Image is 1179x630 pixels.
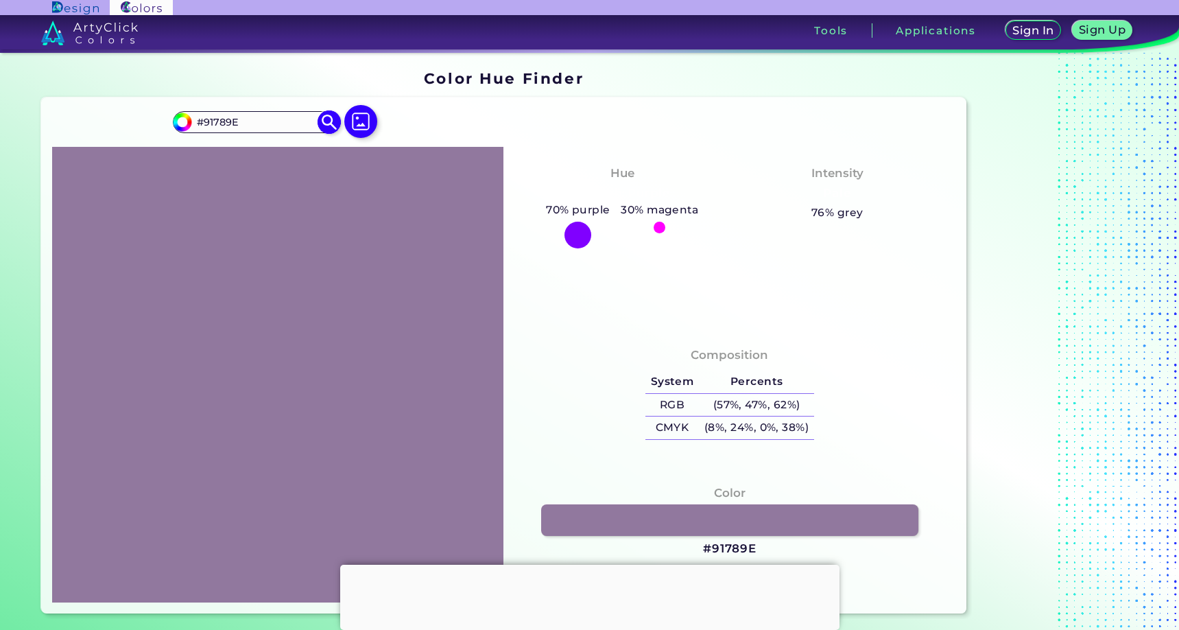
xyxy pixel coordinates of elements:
[569,185,676,202] h3: Pinkish Purple
[1008,22,1058,39] a: Sign In
[610,163,634,183] h4: Hue
[699,394,814,417] h5: (57%, 47%, 62%)
[344,105,377,138] img: icon picture
[645,371,699,393] h5: System
[424,68,584,89] h1: Color Hue Finder
[1081,25,1123,35] h5: Sign Up
[1014,25,1051,36] h5: Sign In
[615,201,704,219] h5: 30% magenta
[896,25,976,36] h3: Applications
[52,1,98,14] img: ArtyClick Design logo
[811,163,864,183] h4: Intensity
[540,201,615,219] h5: 70% purple
[818,185,857,202] h3: Pale
[317,110,341,135] img: icon search
[811,204,864,222] h5: 76% grey
[699,371,814,393] h5: Percents
[645,394,699,417] h5: RGB
[699,417,814,439] h5: (8%, 24%, 0%, 38%)
[703,541,757,557] h3: #91789E
[645,417,699,439] h5: CMYK
[340,565,839,627] iframe: Advertisement
[192,113,320,131] input: type color..
[1075,22,1130,39] a: Sign Up
[41,21,138,45] img: logo_artyclick_colors_white.svg
[691,345,768,365] h4: Composition
[814,25,848,36] h3: Tools
[714,483,746,503] h4: Color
